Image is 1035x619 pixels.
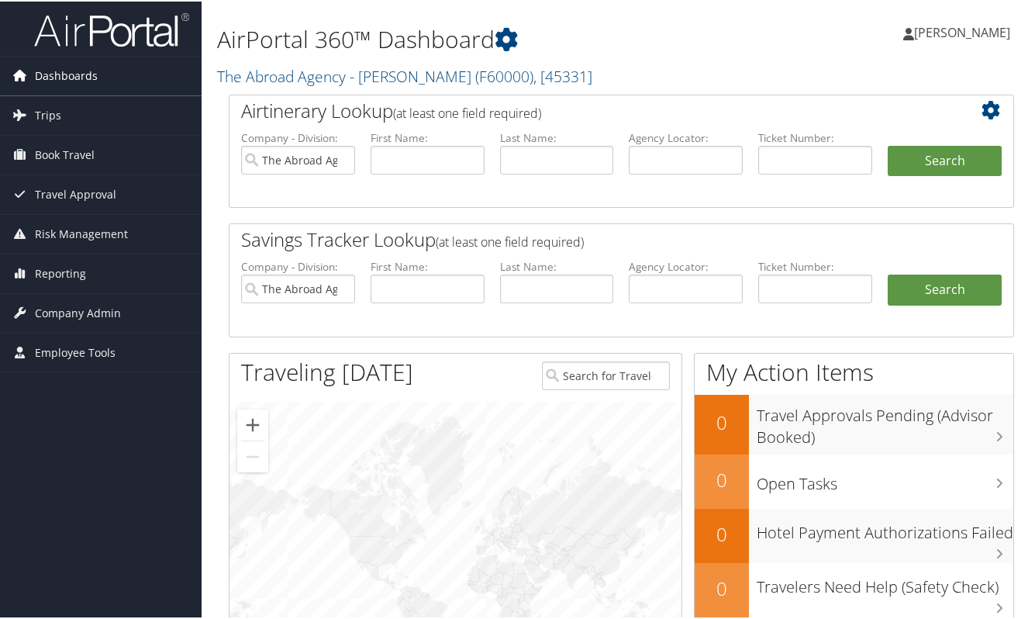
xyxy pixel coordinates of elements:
a: Search [888,273,1002,304]
label: Agency Locator: [629,129,743,144]
h3: Hotel Payment Authorizations Failed [757,513,1013,542]
span: Company Admin [35,292,121,331]
a: 0Travelers Need Help (Safety Check) [695,562,1013,616]
a: [PERSON_NAME] [903,8,1026,54]
a: The Abroad Agency - [PERSON_NAME] [217,64,592,85]
a: 0Hotel Payment Authorizations Failed [695,507,1013,562]
span: Reporting [35,253,86,292]
h2: 0 [695,408,749,434]
span: Travel Approval [35,174,116,213]
h2: 0 [695,574,749,600]
button: Search [888,144,1002,175]
label: First Name: [371,129,485,144]
button: Zoom out [237,440,268,471]
h1: Traveling [DATE] [241,354,413,387]
label: Company - Division: [241,129,355,144]
h2: Airtinerary Lookup [241,96,937,123]
label: Company - Division: [241,258,355,273]
h2: Savings Tracker Lookup [241,225,937,251]
a: 0Open Tasks [695,453,1013,507]
h2: 0 [695,520,749,546]
label: Last Name: [500,258,614,273]
img: airportal-logo.png [34,10,189,47]
h3: Open Tasks [757,464,1013,493]
label: Last Name: [500,129,614,144]
h1: My Action Items [695,354,1013,387]
label: Ticket Number: [758,129,872,144]
span: (at least one field required) [393,103,541,120]
input: search accounts [241,273,355,302]
input: Search for Traveler [542,360,669,389]
label: First Name: [371,258,485,273]
label: Agency Locator: [629,258,743,273]
span: Employee Tools [35,332,116,371]
h3: Travel Approvals Pending (Advisor Booked) [757,396,1013,447]
h3: Travelers Need Help (Safety Check) [757,567,1013,597]
label: Ticket Number: [758,258,872,273]
span: Dashboards [35,55,98,94]
span: Book Travel [35,134,95,173]
span: (at least one field required) [436,232,584,249]
span: , [ 45331 ] [533,64,592,85]
h2: 0 [695,465,749,492]
span: ( F60000 ) [475,64,533,85]
span: Risk Management [35,213,128,252]
span: Trips [35,95,61,133]
a: 0Travel Approvals Pending (Advisor Booked) [695,393,1013,453]
span: [PERSON_NAME] [914,22,1010,40]
h1: AirPortal 360™ Dashboard [217,22,756,54]
button: Zoom in [237,408,268,439]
